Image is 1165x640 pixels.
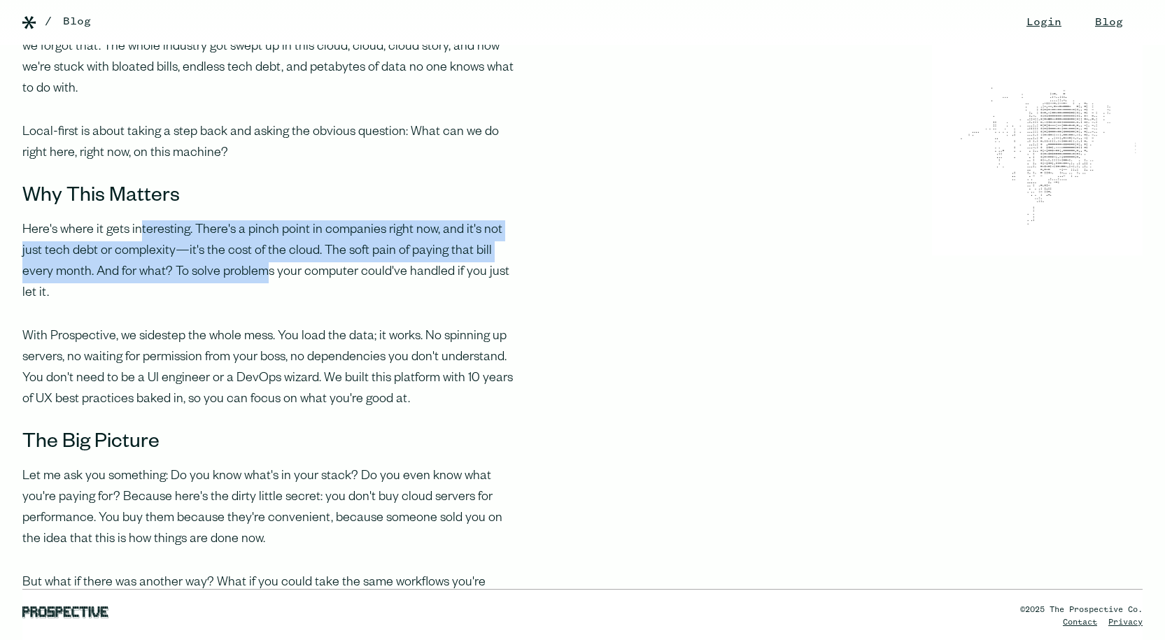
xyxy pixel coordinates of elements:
p: Here's where it gets interesting. There's a pinch point in companies right now, and it's not just... [22,220,515,304]
a: Privacy [1108,618,1143,627]
div: ©2025 The Prospective Co. [1020,604,1143,616]
a: Contact [1063,618,1097,627]
a: Blog [63,13,91,30]
p: Let me ask you something: Do you know what's in your stack? Do you even know what you're paying f... [22,467,515,550]
p: With Prospective, we sidestep the whole mess. You load the data; it works. No spinning up servers... [22,327,515,411]
div: / [45,13,52,30]
h3: The Big Picture [22,433,515,455]
p: The cloud? Sure, it has its place. But it's not the be-all, end-all. Somewhere along the line, we... [22,16,515,100]
p: Local-first is about taking a step back and asking the obvious question: What can we do right her... [22,122,515,164]
h3: Why This Matters [22,187,515,209]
